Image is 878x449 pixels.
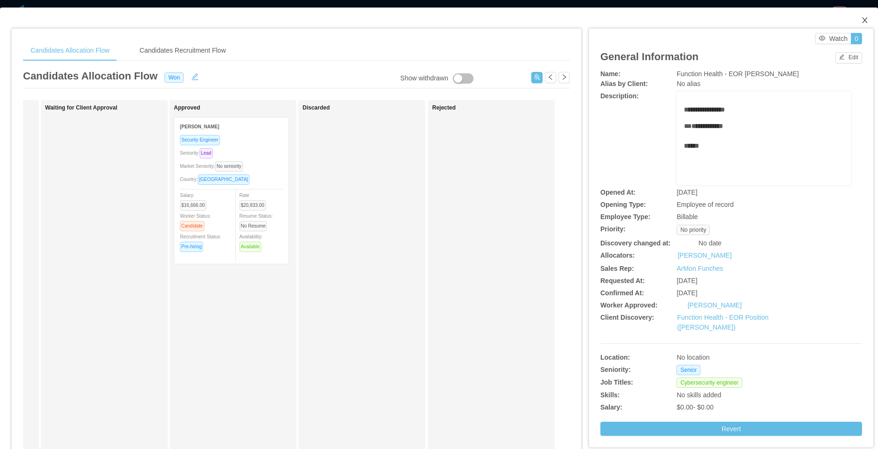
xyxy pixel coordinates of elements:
b: Employee Type: [600,213,650,221]
span: Country: [180,177,253,182]
div: No location [676,353,807,362]
span: Cybersecurity engineer [676,378,742,388]
span: Market Seniority: [180,164,247,169]
span: Seniority: [180,150,217,156]
div: Show withdrawn [400,73,448,84]
span: Employee of record [676,201,733,208]
a: ArMon Funches [676,265,723,272]
a: [PERSON_NAME] [688,301,742,309]
div: rdw-editor [684,105,844,199]
span: Won [164,72,183,83]
h1: Waiting for Client Approval [45,104,177,111]
span: Rate [240,193,270,208]
div: rdw-wrapper [676,91,851,185]
b: Requested At: [600,277,645,284]
i: icon: close [861,16,869,24]
span: Lead [200,148,213,158]
article: Candidates Allocation Flow [23,68,157,84]
span: Billable [676,213,698,221]
b: Alias by Client: [600,80,648,87]
span: Worker Status: [180,213,211,228]
span: $20,833.00 [240,200,266,211]
span: No date [699,239,722,247]
h1: Discarded [303,104,434,111]
button: icon: right [559,72,570,83]
span: $16,666.00 [180,200,206,211]
span: Senior [676,365,700,375]
b: Job Titles: [600,378,633,386]
button: Close [852,8,878,34]
button: icon: editEdit [835,52,862,63]
span: Pre-hiring [180,242,203,252]
a: Function Health - EOR Position ([PERSON_NAME]) [677,314,769,331]
span: No priority [676,225,710,235]
button: icon: edit [187,71,202,80]
button: 0 [851,33,862,44]
b: Seniority: [600,366,631,373]
strong: [PERSON_NAME] [180,124,219,129]
b: Allocators: [600,252,635,259]
span: [GEOGRAPHIC_DATA] [198,174,249,185]
span: No skills added [676,391,721,399]
h1: Rejected [432,104,564,111]
span: Availability: [240,234,265,249]
h1: Approved [174,104,305,111]
span: [DATE] [676,189,697,196]
span: Security Engineer [180,135,220,145]
b: Sales Rep: [600,265,634,272]
b: Priority: [600,225,626,233]
b: Name: [600,70,621,78]
b: Opened At: [600,189,636,196]
span: [DATE] [676,277,697,284]
span: No alias [676,80,700,87]
span: Function Health - EOR [PERSON_NAME] [676,70,799,78]
button: Revert [600,422,862,436]
b: Salary: [600,403,622,411]
div: Candidates Allocation Flow [23,40,117,61]
span: No Resume [240,221,267,231]
b: Discovery changed at: [600,239,670,247]
span: Recruitment Status: [180,234,221,249]
span: Resume Status: [240,213,273,228]
b: Worker Approved: [600,301,657,309]
button: icon: left [545,72,556,83]
span: No seniority [215,161,243,172]
button: icon: eyeWatch [815,33,851,44]
b: Opening Type: [600,201,646,208]
b: Location: [600,354,630,361]
span: Salary: [180,193,210,208]
article: General Information [600,49,699,64]
b: Client Discovery: [600,314,654,321]
div: Candidates Recruitment Flow [132,40,233,61]
span: $0.00 - $0.00 [676,403,714,411]
b: Description: [600,92,639,100]
span: [DATE] [676,289,697,297]
span: Candidate [180,221,204,231]
a: [PERSON_NAME] [677,251,731,260]
b: Skills: [600,391,620,399]
b: Confirmed At: [600,289,644,297]
span: Available [240,242,261,252]
button: icon: usergroup-add [531,72,543,83]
